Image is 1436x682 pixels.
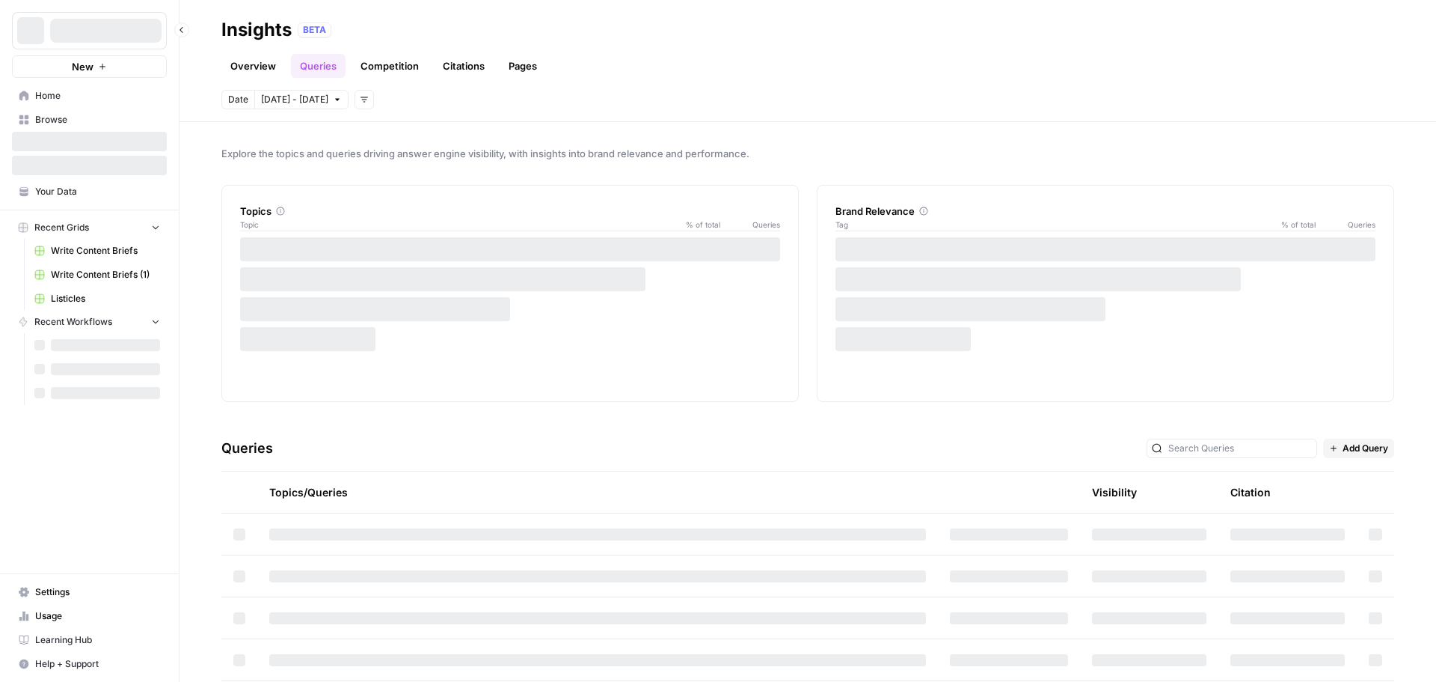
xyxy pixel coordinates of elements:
span: Topic [240,219,675,231]
a: Listicles [28,287,167,311]
div: BETA [298,22,331,37]
span: Learning Hub [35,633,160,647]
span: Usage [35,609,160,623]
span: Recent Workflows [34,315,112,329]
a: Pages [500,54,546,78]
span: Settings [35,585,160,599]
div: Brand Relevance [835,204,1375,219]
a: Write Content Briefs [28,239,167,263]
span: Queries [1316,219,1375,231]
a: Settings [12,580,167,604]
span: % of total [675,219,720,231]
a: Home [12,84,167,108]
span: Help + Support [35,657,160,671]
span: Home [35,89,160,103]
div: Visibility [1092,485,1137,500]
input: Search Queries [1168,441,1312,456]
span: Listicles [51,292,160,305]
span: Tag [835,219,1271,231]
div: Topics/Queries [269,472,926,513]
a: Citations [434,54,494,78]
a: Your Data [12,180,167,204]
span: Date [228,93,248,106]
a: Queries [291,54,346,78]
button: New [12,55,167,78]
button: Recent Grids [12,216,167,239]
div: Insights [221,18,292,42]
div: Topics [240,204,780,219]
span: Recent Grids [34,221,89,234]
span: [DATE] - [DATE] [261,93,328,106]
span: Add Query [1343,442,1388,455]
a: Learning Hub [12,628,167,652]
span: % of total [1271,219,1316,231]
button: Add Query [1323,439,1394,458]
span: Browse [35,113,160,127]
h3: Queries [221,438,273,459]
span: Queries [720,219,780,231]
a: Browse [12,108,167,132]
span: Write Content Briefs [51,244,160,258]
a: Write Content Briefs (1) [28,263,167,287]
span: Your Data [35,185,160,198]
button: [DATE] - [DATE] [254,90,349,109]
span: Write Content Briefs (1) [51,268,160,281]
span: Explore the topics and queries driving answer engine visibility, with insights into brand relevan... [221,146,1394,161]
a: Overview [221,54,285,78]
a: Usage [12,604,167,628]
button: Recent Workflows [12,311,167,333]
div: Citation [1230,472,1271,513]
a: Competition [352,54,428,78]
button: Help + Support [12,652,167,676]
span: New [72,59,93,74]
